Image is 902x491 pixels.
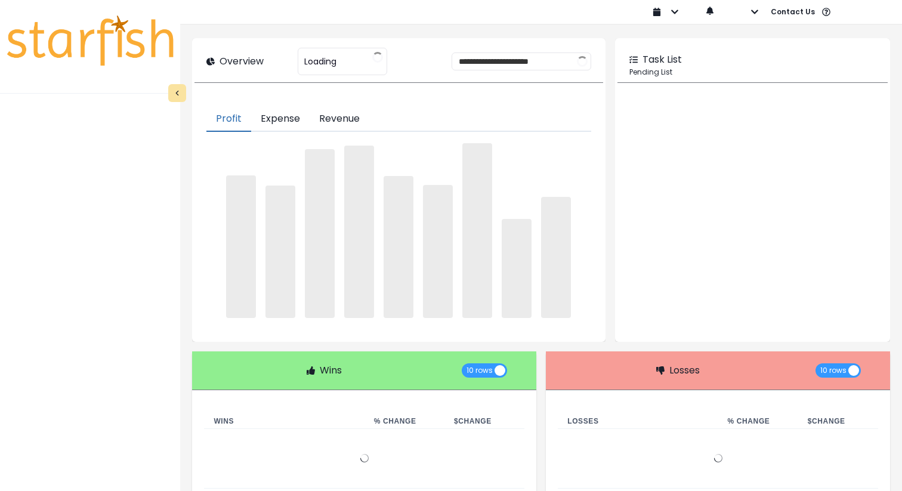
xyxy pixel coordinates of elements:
th: Wins [204,414,364,429]
span: ‌ [423,185,453,318]
th: $ Change [798,414,878,429]
button: Profit [206,107,251,132]
th: $ Change [444,414,524,429]
button: Revenue [310,107,369,132]
p: Overview [220,54,264,69]
p: Task List [642,53,682,67]
span: 10 rows [820,363,847,378]
span: ‌ [541,197,571,318]
span: Loading [304,49,336,74]
span: ‌ [344,146,374,318]
th: % Change [718,414,798,429]
p: Wins [320,363,342,378]
th: Losses [558,414,718,429]
span: ‌ [305,149,335,318]
button: Expense [251,107,310,132]
span: ‌ [502,219,532,318]
th: % Change [364,414,444,429]
p: Pending List [629,67,876,78]
span: 10 rows [467,363,493,378]
span: ‌ [384,176,413,318]
span: ‌ [265,186,295,318]
span: ‌ [462,143,492,318]
p: Losses [669,363,700,378]
span: ‌ [226,175,256,318]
